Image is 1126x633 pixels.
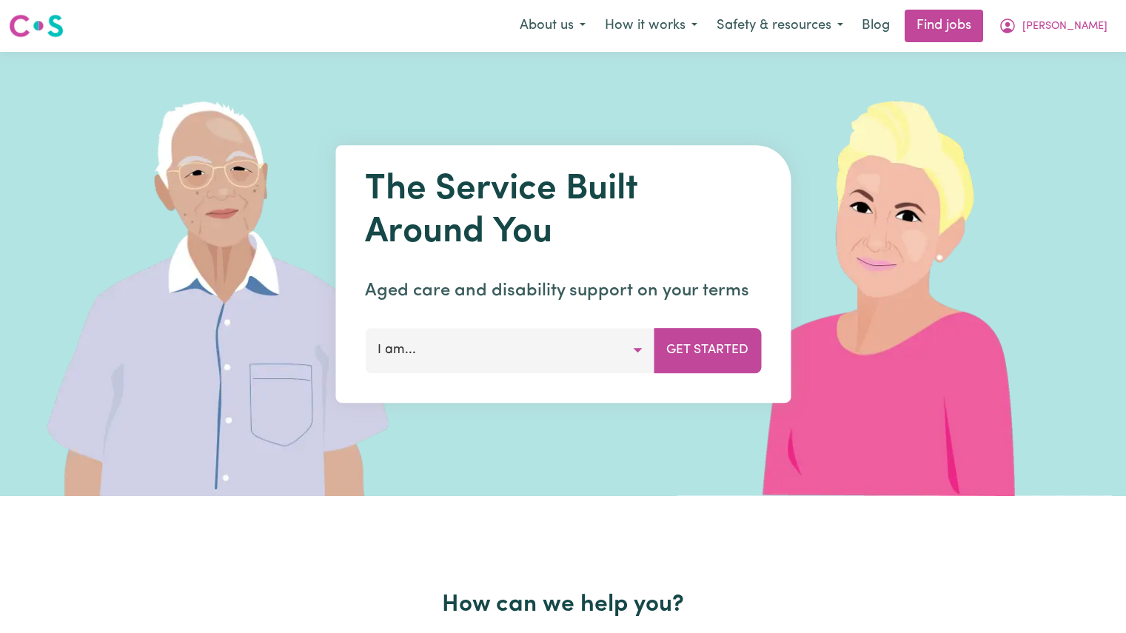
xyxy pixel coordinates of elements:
[853,10,899,42] a: Blog
[9,13,64,39] img: Careseekers logo
[365,169,761,254] h1: The Service Built Around You
[84,591,1043,619] h2: How can we help you?
[905,10,983,42] a: Find jobs
[365,328,654,372] button: I am...
[654,328,761,372] button: Get Started
[707,10,853,41] button: Safety & resources
[510,10,595,41] button: About us
[1022,19,1107,35] span: [PERSON_NAME]
[365,278,761,304] p: Aged care and disability support on your terms
[9,9,64,43] a: Careseekers logo
[595,10,707,41] button: How it works
[989,10,1117,41] button: My Account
